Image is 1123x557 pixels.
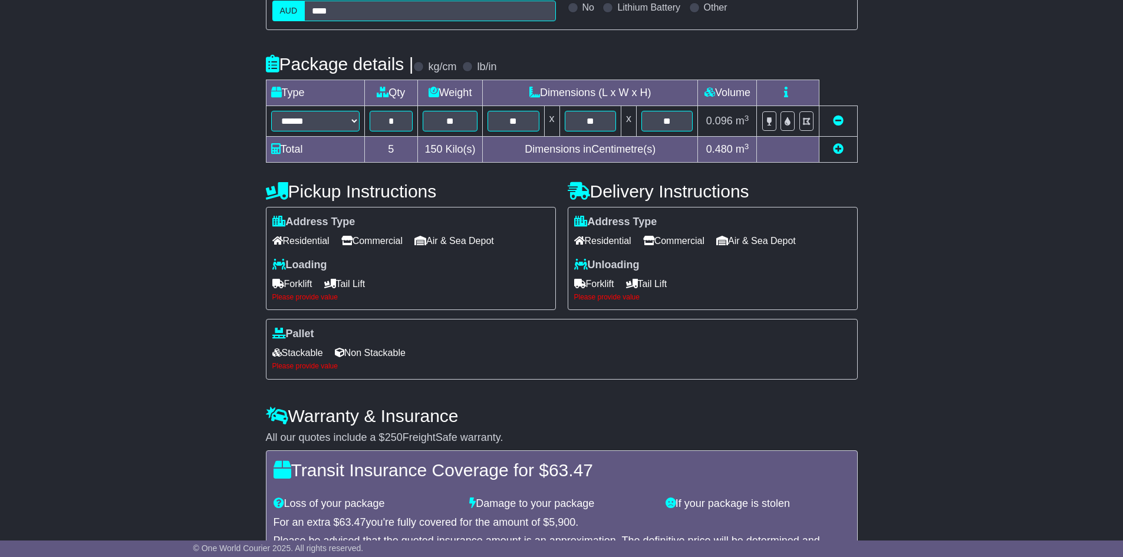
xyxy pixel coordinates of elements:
[736,115,749,127] span: m
[272,275,312,293] span: Forklift
[549,516,575,528] span: 5,900
[582,2,594,13] label: No
[544,106,559,137] td: x
[706,115,733,127] span: 0.096
[272,344,323,362] span: Stackable
[335,344,406,362] span: Non Stackable
[266,54,414,74] h4: Package details |
[274,460,850,480] h4: Transit Insurance Coverage for $
[483,80,698,106] td: Dimensions (L x W x H)
[425,143,443,155] span: 150
[704,2,727,13] label: Other
[266,182,556,201] h4: Pickup Instructions
[272,216,355,229] label: Address Type
[698,80,757,106] td: Volume
[745,114,749,123] sup: 3
[266,80,364,106] td: Type
[272,232,330,250] span: Residential
[341,232,403,250] span: Commercial
[833,115,844,127] a: Remove this item
[477,61,496,74] label: lb/in
[272,259,327,272] label: Loading
[643,232,704,250] span: Commercial
[736,143,749,155] span: m
[364,137,418,163] td: 5
[706,143,733,155] span: 0.480
[340,516,366,528] span: 63.47
[268,497,464,510] div: Loss of your package
[574,216,657,229] label: Address Type
[193,543,364,553] span: © One World Courier 2025. All rights reserved.
[716,232,796,250] span: Air & Sea Depot
[385,431,403,443] span: 250
[833,143,844,155] a: Add new item
[364,80,418,106] td: Qty
[621,106,636,137] td: x
[463,497,660,510] div: Damage to your package
[574,293,851,301] div: Please provide value
[428,61,456,74] label: kg/cm
[266,431,858,444] div: All our quotes include a $ FreightSafe warranty.
[574,275,614,293] span: Forklift
[272,1,305,21] label: AUD
[324,275,365,293] span: Tail Lift
[745,142,749,151] sup: 3
[660,497,856,510] div: If your package is stolen
[418,80,483,106] td: Weight
[266,137,364,163] td: Total
[568,182,858,201] h4: Delivery Instructions
[574,232,631,250] span: Residential
[272,362,851,370] div: Please provide value
[617,2,680,13] label: Lithium Battery
[274,516,850,529] div: For an extra $ you're fully covered for the amount of $ .
[574,259,640,272] label: Unloading
[414,232,494,250] span: Air & Sea Depot
[549,460,593,480] span: 63.47
[418,137,483,163] td: Kilo(s)
[483,137,698,163] td: Dimensions in Centimetre(s)
[272,328,314,341] label: Pallet
[626,275,667,293] span: Tail Lift
[266,406,858,426] h4: Warranty & Insurance
[272,293,549,301] div: Please provide value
